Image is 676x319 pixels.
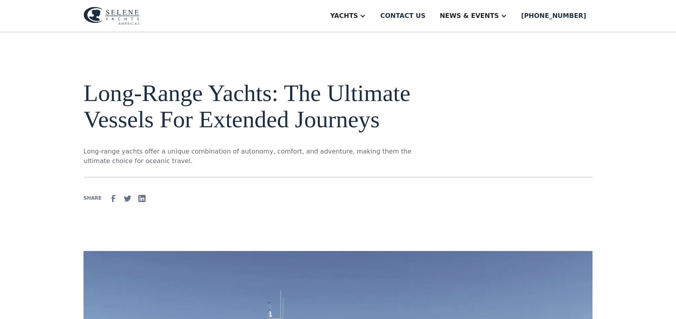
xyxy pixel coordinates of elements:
[109,194,118,203] img: facebook
[440,11,499,21] div: News & EVENTS
[137,194,147,203] img: Linkedin
[84,80,414,132] h1: Long-Range Yachts: The Ultimate Vessels For Extended Journeys
[84,195,101,202] div: SHARE
[84,7,140,25] img: logo
[84,147,414,166] p: Long-range yachts offer a unique combination of autonomy, comfort, and adventure, making them the...
[380,11,425,21] div: Contact us
[330,11,358,21] div: Yachts
[123,194,132,203] img: Twitter
[521,11,586,21] div: [PHONE_NUMBER]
